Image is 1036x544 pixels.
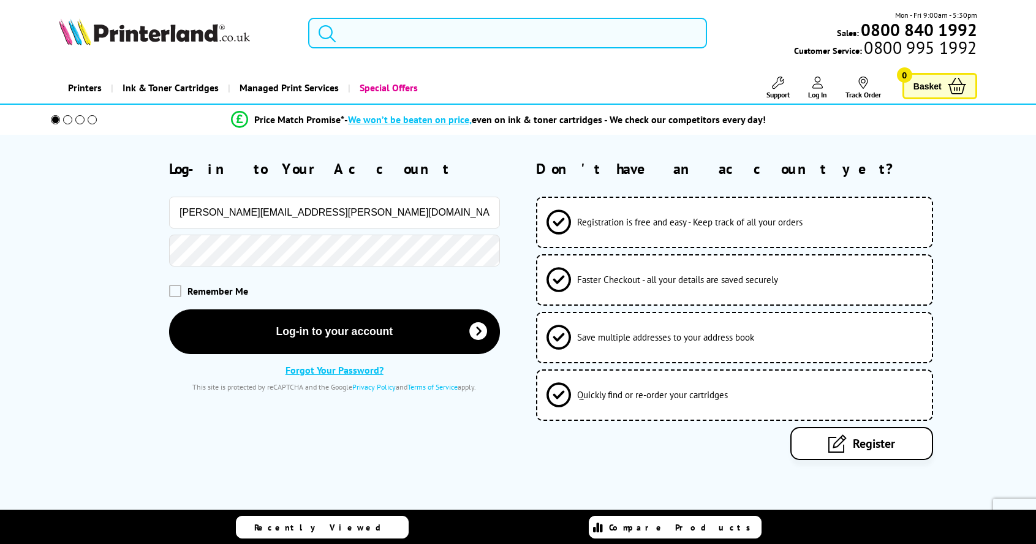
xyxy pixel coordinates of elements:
[853,436,895,451] span: Register
[187,285,248,297] span: Remember Me
[913,78,942,94] span: Basket
[59,18,293,48] a: Printerland Logo
[169,382,499,391] div: This site is protected by reCAPTCHA and the Google and apply.
[285,364,384,376] a: Forgot Your Password?
[808,90,827,99] span: Log In
[861,18,977,41] b: 0800 840 1992
[766,90,790,99] span: Support
[794,42,977,56] span: Customer Service:
[34,109,964,130] li: modal_Promise
[845,77,881,99] a: Track Order
[577,216,803,228] span: Registration is free and easy - Keep track of all your orders
[228,72,348,104] a: Managed Print Services
[609,522,757,533] span: Compare Products
[169,159,499,178] h2: Log-in to Your Account
[897,67,912,83] span: 0
[352,382,396,391] a: Privacy Policy
[589,516,762,538] a: Compare Products
[254,113,344,126] span: Price Match Promise*
[766,77,790,99] a: Support
[895,9,977,21] span: Mon - Fri 9:00am - 5:30pm
[169,197,499,229] input: Email
[236,516,409,538] a: Recently Viewed
[577,274,778,285] span: Faster Checkout - all your details are saved securely
[790,427,933,460] a: Register
[111,72,228,104] a: Ink & Toner Cartridges
[348,72,427,104] a: Special Offers
[407,382,458,391] a: Terms of Service
[577,331,754,343] span: Save multiple addresses to your address book
[808,77,827,99] a: Log In
[862,42,977,53] span: 0800 995 1992
[169,309,499,354] button: Log-in to your account
[344,113,766,126] div: - even on ink & toner cartridges - We check our competitors every day!
[59,18,250,45] img: Printerland Logo
[254,522,393,533] span: Recently Viewed
[123,72,219,104] span: Ink & Toner Cartridges
[577,389,728,401] span: Quickly find or re-order your cartridges
[902,73,977,99] a: Basket 0
[59,72,111,104] a: Printers
[348,113,472,126] span: We won’t be beaten on price,
[859,24,977,36] a: 0800 840 1992
[837,27,859,39] span: Sales:
[536,159,977,178] h2: Don't have an account yet?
